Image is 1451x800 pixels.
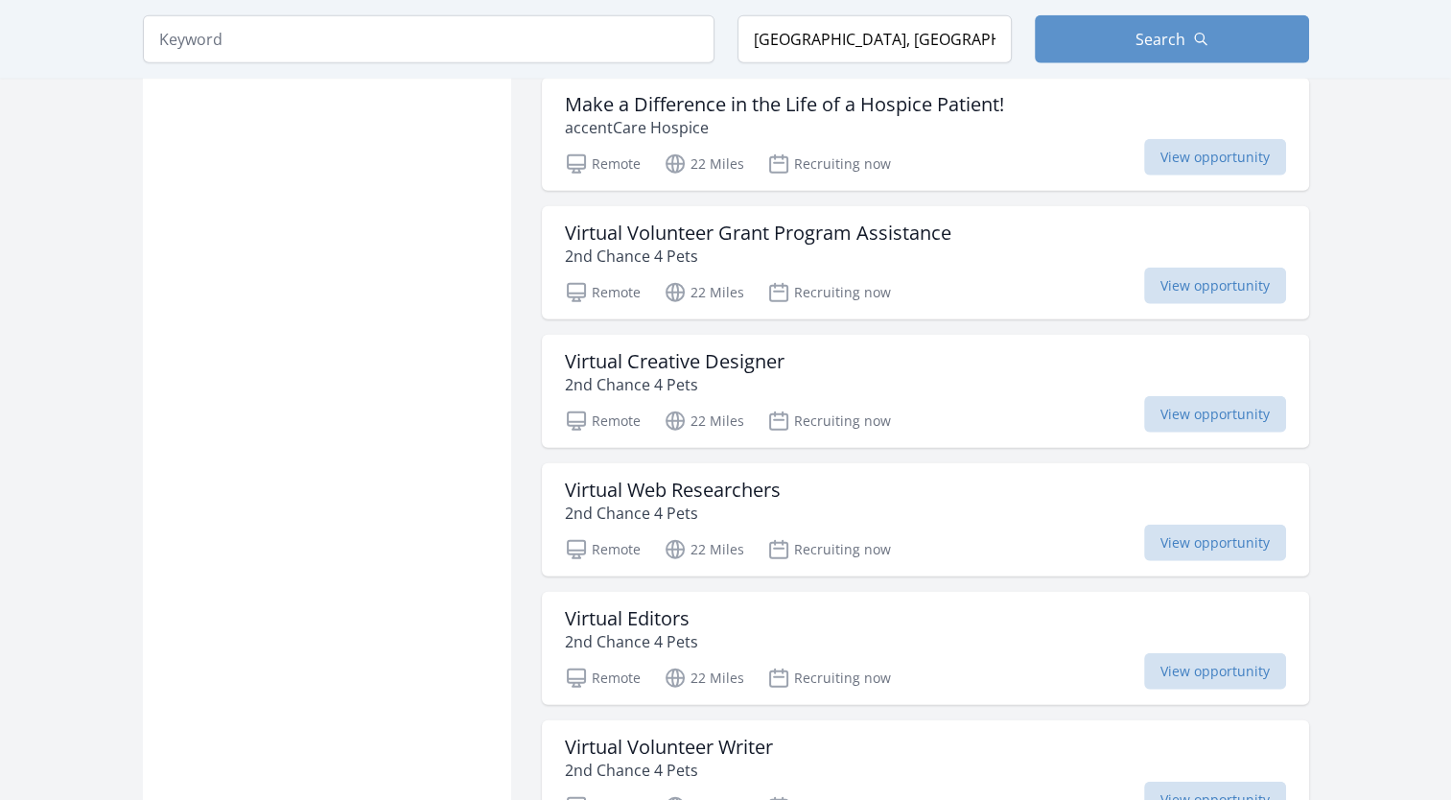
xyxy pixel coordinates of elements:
[565,667,641,690] p: Remote
[767,153,891,176] p: Recruiting now
[767,667,891,690] p: Recruiting now
[565,153,641,176] p: Remote
[1144,268,1286,304] span: View opportunity
[1144,396,1286,433] span: View opportunity
[664,281,744,304] p: 22 Miles
[565,630,698,653] p: 2nd Chance 4 Pets
[565,607,698,630] h3: Virtual Editors
[542,592,1309,705] a: Virtual Editors 2nd Chance 4 Pets Remote 22 Miles Recruiting now View opportunity
[565,245,951,268] p: 2nd Chance 4 Pets
[565,350,784,373] h3: Virtual Creative Designer
[565,281,641,304] p: Remote
[143,15,714,63] input: Keyword
[664,538,744,561] p: 22 Miles
[737,15,1012,63] input: Location
[1144,525,1286,561] span: View opportunity
[565,502,781,525] p: 2nd Chance 4 Pets
[1135,28,1185,51] span: Search
[565,373,784,396] p: 2nd Chance 4 Pets
[565,479,781,502] h3: Virtual Web Researchers
[565,222,951,245] h3: Virtual Volunteer Grant Program Assistance
[565,759,773,782] p: 2nd Chance 4 Pets
[565,93,1004,116] h3: Make a Difference in the Life of a Hospice Patient!
[1144,139,1286,176] span: View opportunity
[565,538,641,561] p: Remote
[565,116,1004,139] p: accentCare Hospice
[542,206,1309,319] a: Virtual Volunteer Grant Program Assistance 2nd Chance 4 Pets Remote 22 Miles Recruiting now View ...
[1035,15,1309,63] button: Search
[542,335,1309,448] a: Virtual Creative Designer 2nd Chance 4 Pets Remote 22 Miles Recruiting now View opportunity
[542,463,1309,576] a: Virtual Web Researchers 2nd Chance 4 Pets Remote 22 Miles Recruiting now View opportunity
[565,410,641,433] p: Remote
[1144,653,1286,690] span: View opportunity
[542,78,1309,191] a: Make a Difference in the Life of a Hospice Patient! accentCare Hospice Remote 22 Miles Recruiting...
[767,538,891,561] p: Recruiting now
[664,667,744,690] p: 22 Miles
[767,281,891,304] p: Recruiting now
[664,410,744,433] p: 22 Miles
[767,410,891,433] p: Recruiting now
[565,736,773,759] h3: Virtual Volunteer Writer
[664,153,744,176] p: 22 Miles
